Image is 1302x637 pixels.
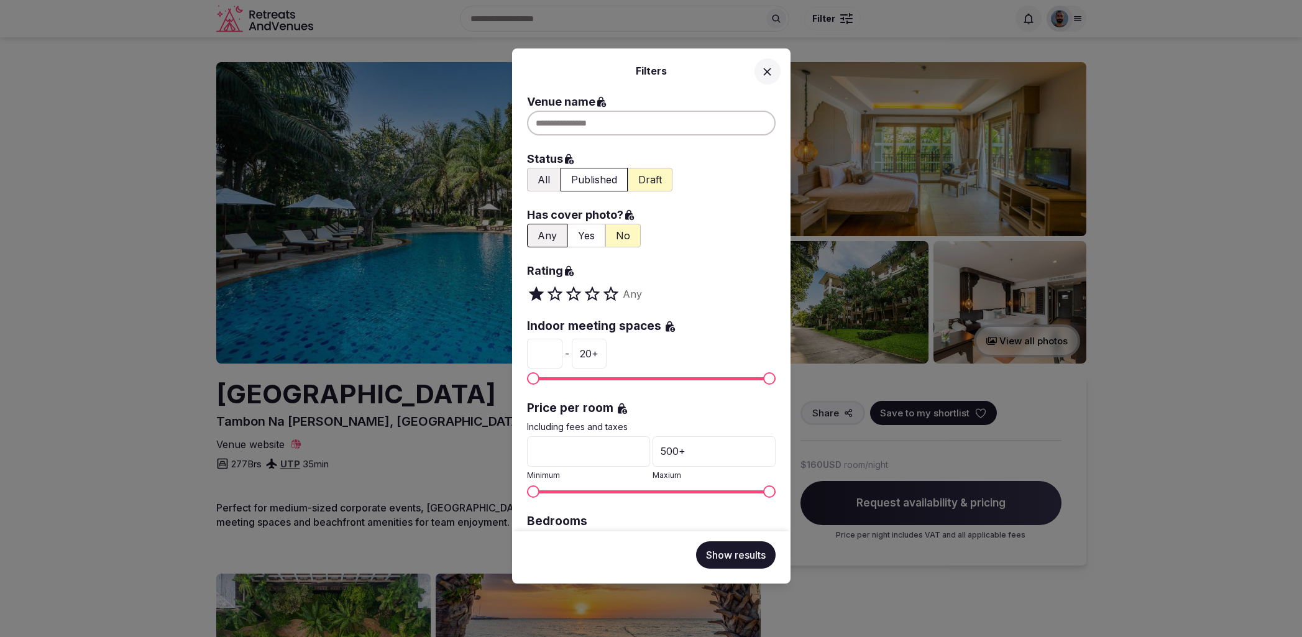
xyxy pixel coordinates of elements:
span: Any [623,286,642,301]
span: Set rating to 4 [583,285,602,303]
span: Minimum [527,372,539,385]
button: Show only published venues [561,168,628,191]
button: Show only venues without cover photos [605,224,641,247]
button: Show results [696,541,776,569]
span: Set rating to 1 [527,285,546,303]
span: Minimum [527,485,539,498]
label: Venue name [527,93,776,111]
span: Set rating to 2 [546,285,564,303]
button: Show all venues [527,168,561,191]
label: Price per room [527,400,776,417]
button: Show all venues [527,224,567,247]
span: Maximum [763,372,776,385]
div: 500 + [653,436,776,466]
button: Show only draft venues [628,168,672,191]
span: Set rating to 5 [602,285,620,303]
div: Filter venues by status [527,168,776,191]
span: Maximum [763,485,776,498]
label: Has cover photo? [527,206,776,224]
label: Status [527,150,776,168]
button: Show only venues with cover photos [567,224,605,247]
label: Indoor meeting spaces [527,318,776,335]
h2: Filters [527,63,776,78]
p: Including fees and taxes [527,421,776,433]
span: Minimum [527,470,560,480]
div: Filter venues by cover photo status [527,224,776,247]
label: Rating [527,262,776,280]
span: Set rating to 3 [564,285,583,303]
div: 20 + [572,339,607,369]
label: Bedrooms [527,513,776,530]
span: - [565,346,569,361]
span: Maxium [653,470,681,480]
